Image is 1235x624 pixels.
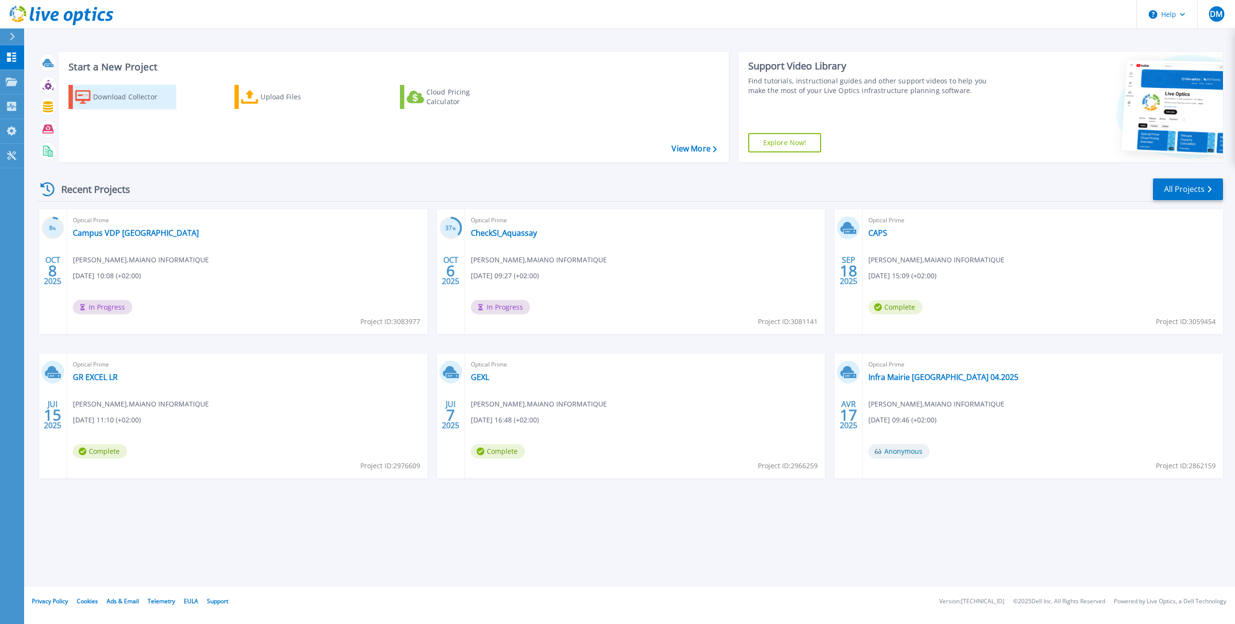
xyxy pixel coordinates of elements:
[748,133,822,152] a: Explore Now!
[360,461,420,471] span: Project ID: 2976609
[426,87,504,107] div: Cloud Pricing Calculator
[471,359,820,370] span: Optical Prime
[1153,178,1223,200] a: All Projects
[471,372,489,382] a: GEXL
[69,62,716,72] h3: Start a New Project
[48,267,57,275] span: 8
[868,399,1004,409] span: [PERSON_NAME] , MAIANO INFORMATIQUE
[1156,316,1216,327] span: Project ID: 3059454
[43,253,62,288] div: OCT 2025
[73,255,209,265] span: [PERSON_NAME] , MAIANO INFORMATIQUE
[868,359,1217,370] span: Optical Prime
[868,415,936,425] span: [DATE] 09:46 (+02:00)
[839,253,858,288] div: SEP 2025
[441,253,460,288] div: OCT 2025
[939,598,1004,605] li: Version: [TECHNICAL_ID]
[471,399,607,409] span: [PERSON_NAME] , MAIANO INFORMATIQUE
[471,271,539,281] span: [DATE] 09:27 (+02:00)
[840,267,857,275] span: 18
[868,255,1004,265] span: [PERSON_NAME] , MAIANO INFORMATIQUE
[53,226,56,231] span: %
[868,300,922,314] span: Complete
[748,60,999,72] div: Support Video Library
[471,300,530,314] span: In Progress
[73,399,209,409] span: [PERSON_NAME] , MAIANO INFORMATIQUE
[43,397,62,433] div: JUI 2025
[471,444,525,459] span: Complete
[69,85,176,109] a: Download Collector
[41,223,64,234] h3: 8
[748,76,999,95] div: Find tutorials, instructional guides and other support videos to help you make the most of your L...
[471,255,607,265] span: [PERSON_NAME] , MAIANO INFORMATIQUE
[868,228,887,238] a: CAPS
[439,223,462,234] h3: 37
[868,271,936,281] span: [DATE] 15:09 (+02:00)
[758,461,818,471] span: Project ID: 2966259
[207,597,228,605] a: Support
[73,215,422,226] span: Optical Prime
[1114,598,1226,605] li: Powered by Live Optics, a Dell Technology
[37,177,143,201] div: Recent Projects
[1210,10,1222,18] span: DM
[32,597,68,605] a: Privacy Policy
[73,359,422,370] span: Optical Prime
[44,411,61,419] span: 15
[148,597,175,605] a: Telemetry
[73,415,141,425] span: [DATE] 11:10 (+02:00)
[73,372,118,382] a: GR EXCEL LR
[446,267,455,275] span: 6
[93,87,170,107] div: Download Collector
[261,87,338,107] div: Upload Files
[868,215,1217,226] span: Optical Prime
[73,271,141,281] span: [DATE] 10:08 (+02:00)
[471,228,537,238] a: CheckSI_Aquassay
[471,215,820,226] span: Optical Prime
[868,372,1018,382] a: Infra Mairie [GEOGRAPHIC_DATA] 04.2025
[471,415,539,425] span: [DATE] 16:48 (+02:00)
[400,85,508,109] a: Cloud Pricing Calculator
[77,597,98,605] a: Cookies
[758,316,818,327] span: Project ID: 3081141
[840,411,857,419] span: 17
[360,316,420,327] span: Project ID: 3083977
[453,226,456,231] span: %
[441,397,460,433] div: JUI 2025
[107,597,139,605] a: Ads & Email
[446,411,455,419] span: 7
[839,397,858,433] div: AVR 2025
[73,228,199,238] a: Campus VDP [GEOGRAPHIC_DATA]
[73,444,127,459] span: Complete
[1156,461,1216,471] span: Project ID: 2862159
[1013,598,1105,605] li: © 2025 Dell Inc. All Rights Reserved
[868,444,930,459] span: Anonymous
[73,300,132,314] span: In Progress
[672,144,716,153] a: View More
[234,85,342,109] a: Upload Files
[184,597,198,605] a: EULA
